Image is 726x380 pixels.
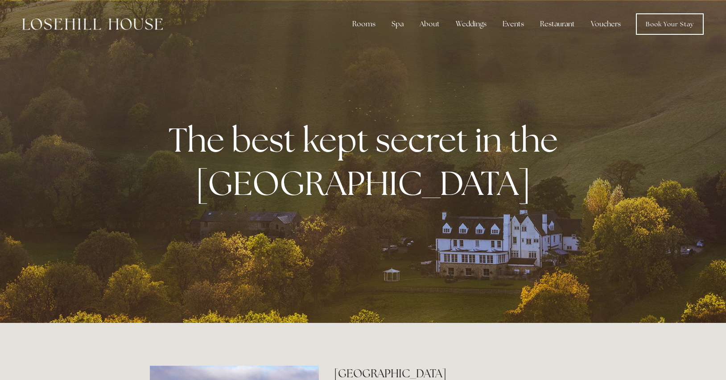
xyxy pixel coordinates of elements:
div: Weddings [449,15,494,33]
strong: The best kept secret in the [GEOGRAPHIC_DATA] [169,118,565,205]
div: Rooms [345,15,383,33]
img: Losehill House [22,18,163,30]
a: Book Your Stay [636,13,704,35]
div: Spa [384,15,411,33]
a: Vouchers [584,15,628,33]
div: Restaurant [533,15,582,33]
div: Events [495,15,531,33]
div: About [412,15,447,33]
